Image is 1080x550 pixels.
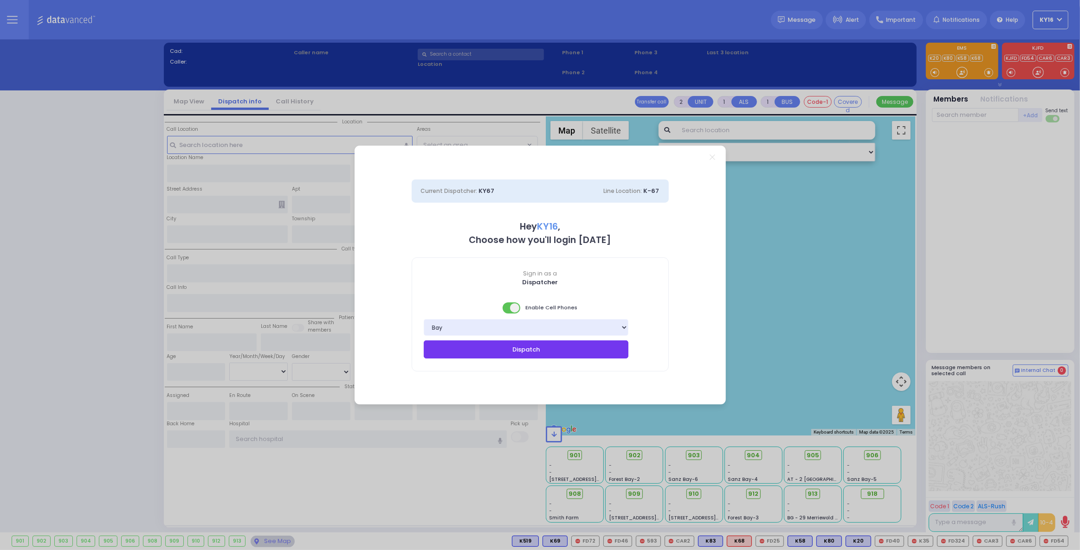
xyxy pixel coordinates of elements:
[604,187,642,195] span: Line Location:
[520,220,560,233] b: Hey ,
[479,186,495,195] span: KY67
[644,186,660,195] span: K-67
[424,340,629,358] button: Dispatch
[522,278,558,287] b: Dispatcher
[421,187,478,195] span: Current Dispatcher:
[469,234,611,246] b: Choose how you'll login [DATE]
[537,220,558,233] span: KY16
[503,301,578,314] span: Enable Cell Phones
[412,269,668,278] span: Sign in as a
[710,154,715,160] a: Close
